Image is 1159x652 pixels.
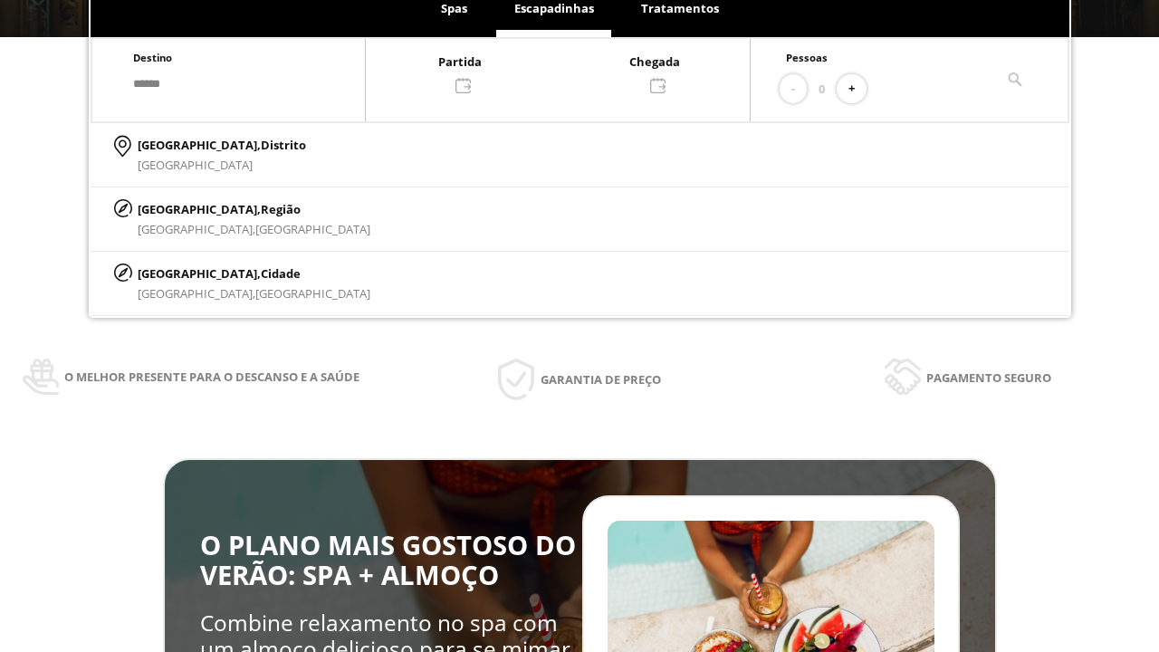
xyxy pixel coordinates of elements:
[64,367,359,387] span: O melhor presente para o descanso e a saúde
[780,74,807,104] button: -
[261,201,301,217] span: Região
[138,264,370,283] p: [GEOGRAPHIC_DATA],
[133,51,172,64] span: Destino
[255,285,370,302] span: [GEOGRAPHIC_DATA]
[261,137,306,153] span: Distrito
[255,221,370,237] span: [GEOGRAPHIC_DATA]
[261,265,301,282] span: Cidade
[138,135,306,155] p: [GEOGRAPHIC_DATA],
[837,74,867,104] button: +
[200,527,576,593] span: O PLANO MAIS GOSTOSO DO VERÃO: SPA + ALMOÇO
[926,368,1051,388] span: Pagamento seguro
[541,369,661,389] span: Garantia de preço
[138,157,253,173] span: [GEOGRAPHIC_DATA]
[138,285,255,302] span: [GEOGRAPHIC_DATA],
[138,221,255,237] span: [GEOGRAPHIC_DATA],
[819,79,825,99] span: 0
[138,199,370,219] p: [GEOGRAPHIC_DATA],
[786,51,828,64] span: Pessoas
